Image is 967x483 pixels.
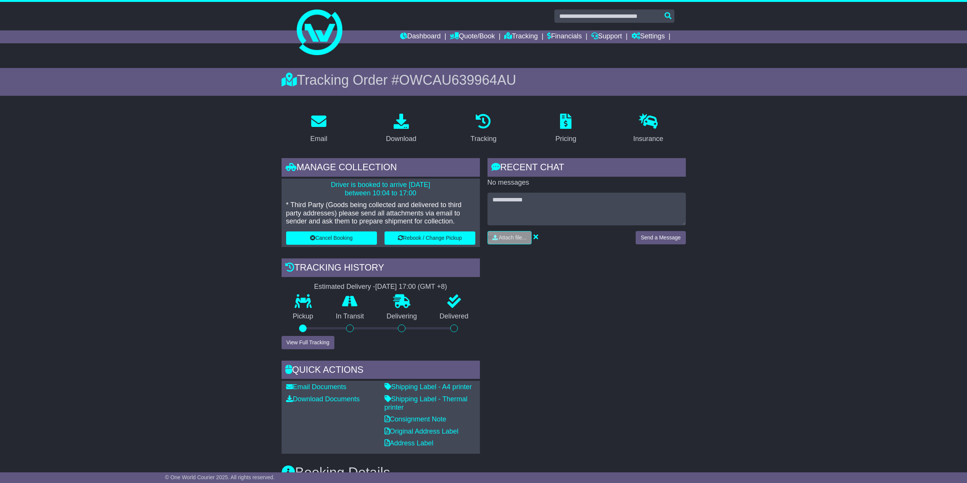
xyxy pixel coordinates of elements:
[551,111,581,147] a: Pricing
[385,395,468,411] a: Shipping Label - Thermal printer
[636,231,685,244] button: Send a Message
[628,111,668,147] a: Insurance
[381,111,421,147] a: Download
[470,134,496,144] div: Tracking
[385,439,434,447] a: Address Label
[282,336,334,349] button: View Full Tracking
[504,30,538,43] a: Tracking
[556,134,576,144] div: Pricing
[282,361,480,381] div: Quick Actions
[282,283,480,291] div: Estimated Delivery -
[282,158,480,179] div: Manage collection
[282,72,686,88] div: Tracking Order #
[428,312,480,321] p: Delivered
[310,134,327,144] div: Email
[465,111,501,147] a: Tracking
[591,30,622,43] a: Support
[385,415,446,423] a: Consignment Note
[375,312,429,321] p: Delivering
[450,30,495,43] a: Quote/Book
[399,72,516,88] span: OWCAU639964AU
[631,30,665,43] a: Settings
[282,465,686,480] h3: Booking Details
[386,134,416,144] div: Download
[547,30,582,43] a: Financials
[286,201,475,226] p: * Third Party (Goods being collected and delivered to third party addresses) please send all atta...
[633,134,663,144] div: Insurance
[286,383,347,391] a: Email Documents
[487,158,686,179] div: RECENT CHAT
[487,179,686,187] p: No messages
[282,258,480,279] div: Tracking history
[286,181,475,197] p: Driver is booked to arrive [DATE] between 10:04 to 17:00
[305,111,332,147] a: Email
[324,312,375,321] p: In Transit
[385,383,472,391] a: Shipping Label - A4 printer
[286,231,377,245] button: Cancel Booking
[165,474,275,480] span: © One World Courier 2025. All rights reserved.
[400,30,441,43] a: Dashboard
[385,231,475,245] button: Rebook / Change Pickup
[385,428,459,435] a: Original Address Label
[282,312,325,321] p: Pickup
[286,395,360,403] a: Download Documents
[375,283,447,291] div: [DATE] 17:00 (GMT +8)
